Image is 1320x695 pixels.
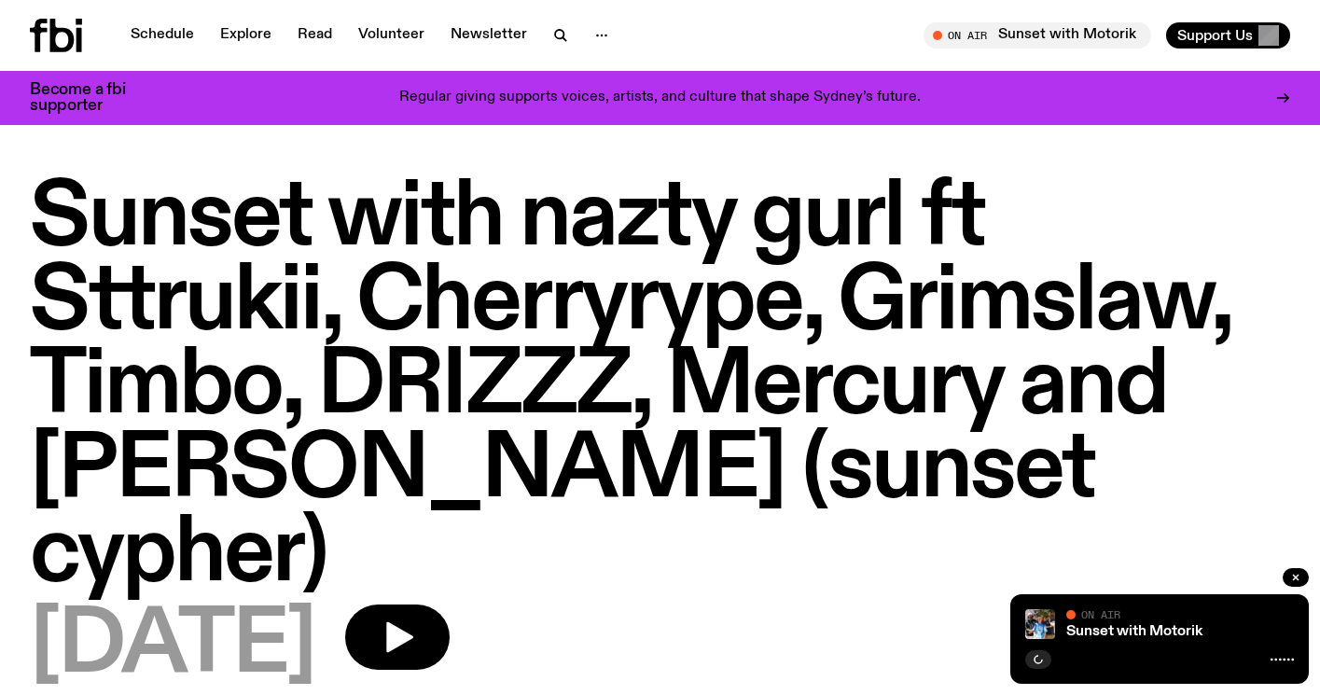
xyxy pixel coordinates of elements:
span: On Air [1081,608,1120,620]
h3: Become a fbi supporter [30,82,149,114]
a: Sunset with Motorik [1066,624,1202,639]
button: Support Us [1166,22,1290,49]
img: Andrew, Reenie, and Pat stand in a row, smiling at the camera, in dappled light with a vine leafe... [1025,609,1055,639]
span: Support Us [1177,27,1253,44]
a: Explore [209,22,283,49]
p: Regular giving supports voices, artists, and culture that shape Sydney’s future. [399,90,921,106]
a: Newsletter [439,22,538,49]
a: Volunteer [347,22,436,49]
span: [DATE] [30,605,315,688]
h1: Sunset with nazty gurl ft Sttrukii, Cherryrype, Grimslaw, Timbo, DRIZZZ, Mercury and [PERSON_NAME... [30,177,1290,597]
button: On AirSunset with Motorik [924,22,1151,49]
a: Schedule [119,22,205,49]
a: Read [286,22,343,49]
